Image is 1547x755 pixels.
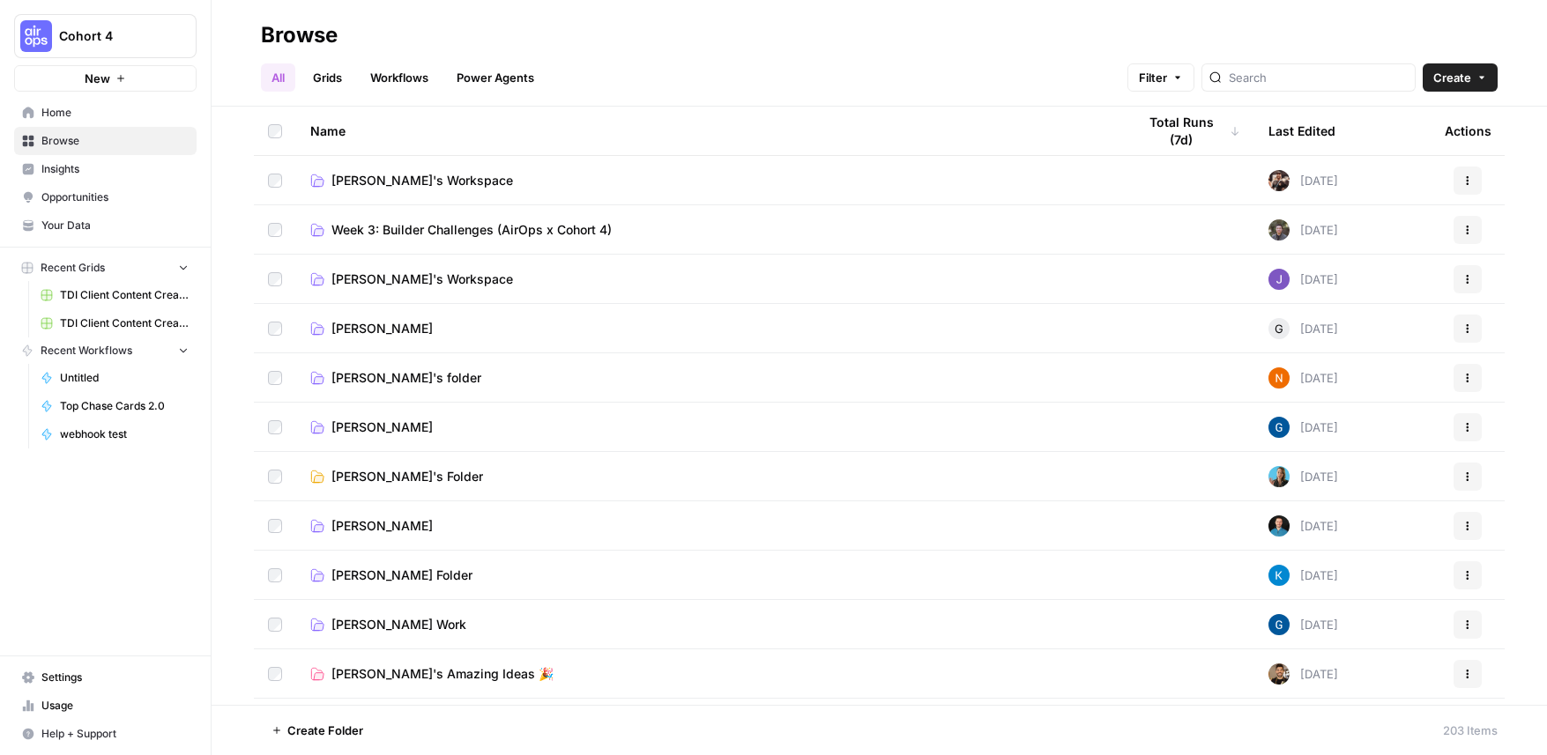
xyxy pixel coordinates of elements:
[14,211,197,240] a: Your Data
[1268,107,1335,155] div: Last Edited
[33,309,197,337] a: TDI Client Content Creation -2
[331,221,612,239] span: Week 3: Builder Challenges (AirOps x Cohort 4)
[331,369,481,387] span: [PERSON_NAME]'s folder
[1445,107,1491,155] div: Actions
[1268,663,1338,685] div: [DATE]
[60,426,189,442] span: webhook test
[33,420,197,448] a: webhook test
[261,63,295,92] a: All
[310,517,1108,535] a: [PERSON_NAME]
[41,670,189,685] span: Settings
[331,566,472,584] span: [PERSON_NAME] Folder
[1268,170,1338,191] div: [DATE]
[331,172,513,189] span: [PERSON_NAME]'s Workspace
[331,517,433,535] span: [PERSON_NAME]
[33,281,197,309] a: TDI Client Content Creation
[14,663,197,692] a: Settings
[59,27,166,45] span: Cohort 4
[1268,219,1290,241] img: maow1e9ocotky9esmvpk8ol9rk58
[14,14,197,58] button: Workspace: Cohort 4
[1433,69,1471,86] span: Create
[60,398,189,414] span: Top Chase Cards 2.0
[310,566,1108,584] a: [PERSON_NAME] Folder
[331,616,466,633] span: [PERSON_NAME] Work
[287,722,363,739] span: Create Folder
[310,468,1108,485] a: [PERSON_NAME]'s Folder
[1127,63,1194,92] button: Filter
[41,133,189,149] span: Browse
[41,161,189,177] span: Insights
[14,255,197,281] button: Recent Grids
[1268,170,1290,191] img: xy7yhiswqrx12q3pdq9zj20pmca8
[331,320,433,337] span: [PERSON_NAME]
[310,221,1108,239] a: Week 3: Builder Challenges (AirOps x Cohort 4)
[310,665,1108,683] a: [PERSON_NAME]'s Amazing Ideas 🎉
[1268,367,1338,389] div: [DATE]
[1268,515,1338,537] div: [DATE]
[1268,417,1338,438] div: [DATE]
[331,270,513,288] span: [PERSON_NAME]'s Workspace
[60,370,189,386] span: Untitled
[1268,269,1338,290] div: [DATE]
[331,665,554,683] span: [PERSON_NAME]'s Amazing Ideas 🎉
[1268,269,1290,290] img: jpi2mj6ns58tksswu06lvanbxbq7
[41,189,189,205] span: Opportunities
[360,63,439,92] a: Workflows
[1268,565,1338,586] div: [DATE]
[14,127,197,155] a: Browse
[14,720,197,748] button: Help + Support
[1423,63,1498,92] button: Create
[14,155,197,183] a: Insights
[261,716,374,744] button: Create Folder
[446,63,545,92] a: Power Agents
[1268,219,1338,241] div: [DATE]
[1268,466,1290,487] img: 0w3cvrgbxrd2pnctl6iw7m2shyrx
[1268,614,1338,635] div: [DATE]
[1268,367,1290,389] img: c37vr20y5fudypip844bb0rvyfb7
[310,616,1108,633] a: [PERSON_NAME] Work
[85,70,110,87] span: New
[41,105,189,121] span: Home
[310,107,1108,155] div: Name
[1229,69,1408,86] input: Search
[1268,565,1290,586] img: 1qz8yyhxcxooj369xy6o715b8lc4
[310,369,1108,387] a: [PERSON_NAME]'s folder
[331,468,483,485] span: [PERSON_NAME]'s Folder
[1268,466,1338,487] div: [DATE]
[310,418,1108,436] a: [PERSON_NAME]
[14,337,197,364] button: Recent Workflows
[331,418,433,436] span: [PERSON_NAME]
[310,320,1108,337] a: [PERSON_NAME]
[261,21,338,49] div: Browse
[33,392,197,420] a: Top Chase Cards 2.0
[60,287,189,303] span: TDI Client Content Creation
[41,218,189,233] span: Your Data
[14,183,197,211] a: Opportunities
[310,270,1108,288] a: [PERSON_NAME]'s Workspace
[41,343,132,359] span: Recent Workflows
[302,63,353,92] a: Grids
[14,65,197,92] button: New
[1268,318,1338,339] div: [DATE]
[1275,320,1283,337] span: G
[310,172,1108,189] a: [PERSON_NAME]'s Workspace
[1443,722,1498,739] div: 203 Items
[20,20,52,52] img: Cohort 4 Logo
[1139,69,1167,86] span: Filter
[33,364,197,392] a: Untitled
[1268,663,1290,685] img: 36rz0nf6lyfqsoxlb67712aiq2cf
[1268,614,1290,635] img: qd2a6s3w5hfdcqb82ik0wk3no9aw
[60,315,189,331] span: TDI Client Content Creation -2
[41,260,105,276] span: Recent Grids
[1136,107,1240,155] div: Total Runs (7d)
[14,692,197,720] a: Usage
[41,698,189,714] span: Usage
[1268,417,1290,438] img: qd2a6s3w5hfdcqb82ik0wk3no9aw
[41,726,189,742] span: Help + Support
[1268,515,1290,537] img: 7qsignvblt175nrrzn6oexoe40ge
[14,99,197,127] a: Home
